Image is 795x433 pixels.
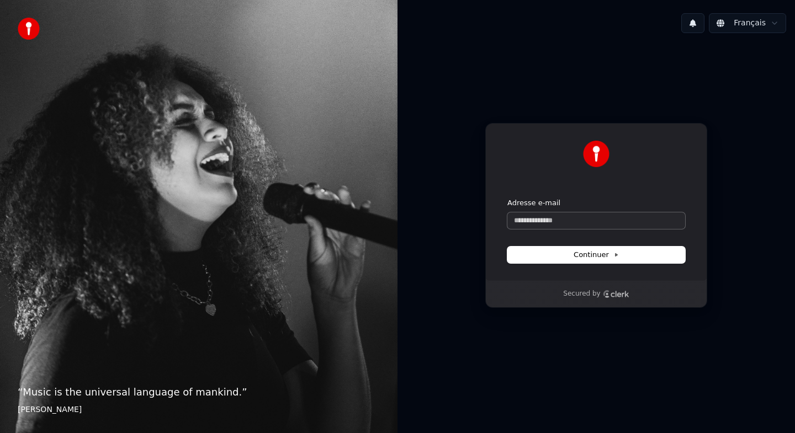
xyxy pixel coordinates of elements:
p: Secured by [563,290,600,298]
label: Adresse e-mail [507,198,560,208]
p: “ Music is the universal language of mankind. ” [18,384,380,400]
footer: [PERSON_NAME] [18,404,380,415]
img: youka [18,18,40,40]
span: Continuer [574,250,619,260]
button: Continuer [507,247,685,263]
img: Youka [583,141,609,167]
a: Clerk logo [603,290,629,298]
